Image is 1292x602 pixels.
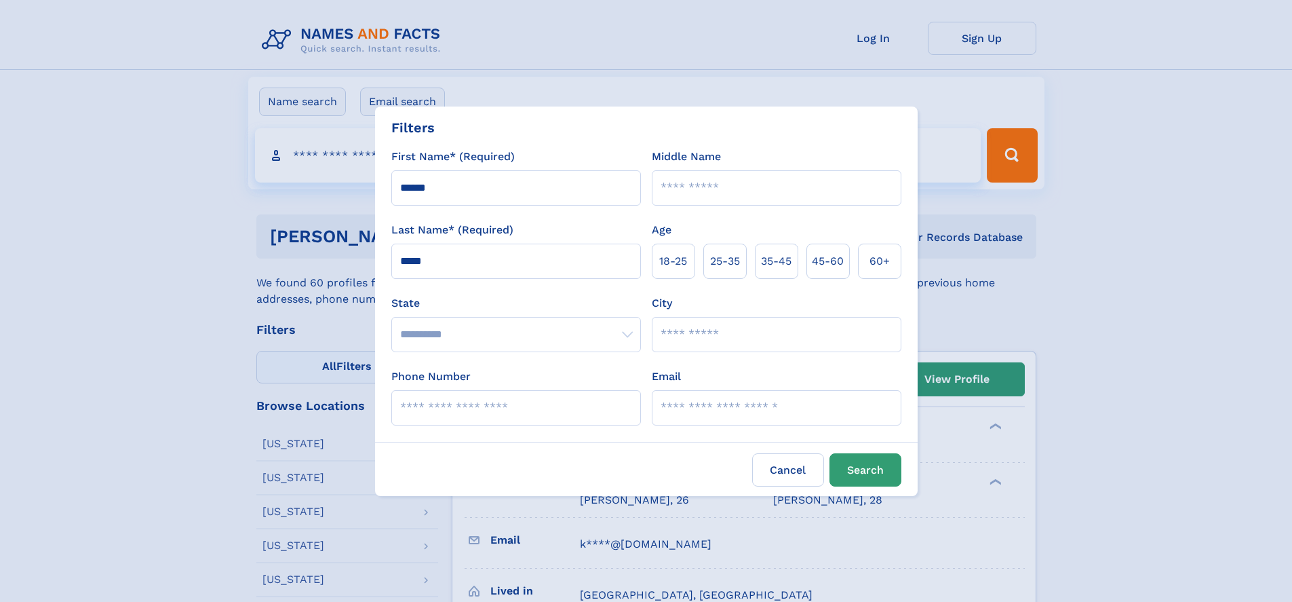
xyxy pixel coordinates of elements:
[761,253,791,269] span: 35‑45
[710,253,740,269] span: 25‑35
[652,222,671,238] label: Age
[391,149,515,165] label: First Name* (Required)
[869,253,890,269] span: 60+
[391,369,471,385] label: Phone Number
[752,453,824,487] label: Cancel
[391,295,641,312] label: State
[829,453,901,487] button: Search
[812,253,844,269] span: 45‑60
[652,369,681,385] label: Email
[391,117,435,138] div: Filters
[652,149,721,165] label: Middle Name
[652,295,672,312] label: City
[659,253,687,269] span: 18‑25
[391,222,513,238] label: Last Name* (Required)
